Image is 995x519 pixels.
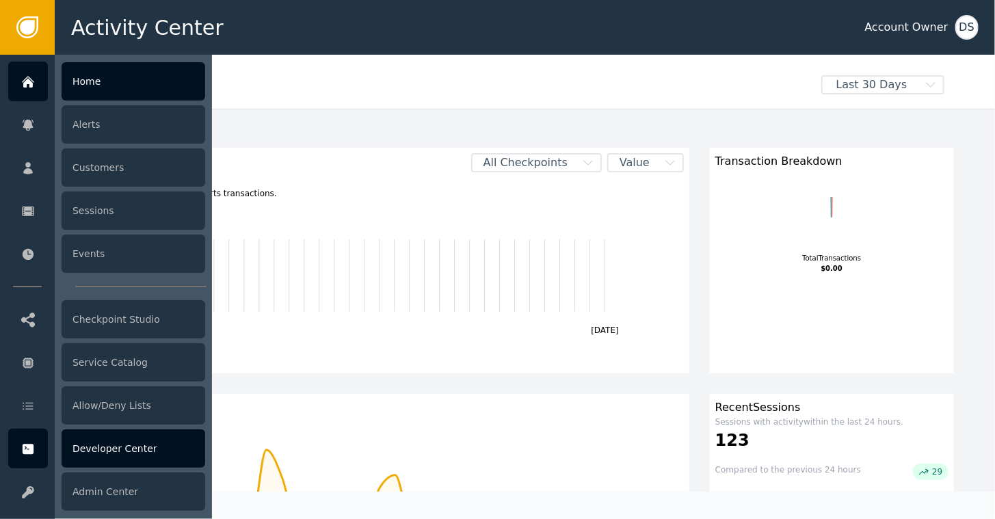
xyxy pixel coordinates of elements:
[821,265,843,272] tspan: $0.00
[8,300,205,339] a: Checkpoint Studio
[8,429,205,468] a: Developer Center
[473,155,579,171] span: All Checkpoints
[62,473,205,511] div: Admin Center
[62,235,205,273] div: Events
[8,386,205,425] a: Allow/Deny Lists
[71,12,224,43] span: Activity Center
[62,148,205,187] div: Customers
[823,77,921,93] span: Last 30 Days
[955,15,979,40] button: DS
[932,465,942,479] span: 29
[715,428,948,453] div: 123
[8,191,205,230] a: Sessions
[8,148,205,187] a: Customers
[62,191,205,230] div: Sessions
[715,416,948,428] div: Sessions with activity within the last 24 hours.
[62,343,205,382] div: Service Catalog
[62,300,205,338] div: Checkpoint Studio
[715,399,948,416] div: Recent Sessions
[62,386,205,425] div: Allow/Deny Lists
[591,325,619,335] text: [DATE]
[8,343,205,382] a: Service Catalog
[8,234,205,274] a: Events
[8,472,205,511] a: Admin Center
[102,399,684,416] div: Customers
[609,155,661,171] span: Value
[607,153,684,172] button: Value
[96,75,812,105] div: Welcome
[62,105,205,144] div: Alerts
[715,464,861,480] div: Compared to the previous 24 hours
[865,19,948,36] div: Account Owner
[8,62,205,101] a: Home
[715,153,843,170] span: Transaction Breakdown
[62,429,205,468] div: Developer Center
[8,105,205,144] a: Alerts
[812,75,954,94] button: Last 30 Days
[62,62,205,101] div: Home
[471,153,602,172] button: All Checkpoints
[801,254,861,262] tspan: Total Transactions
